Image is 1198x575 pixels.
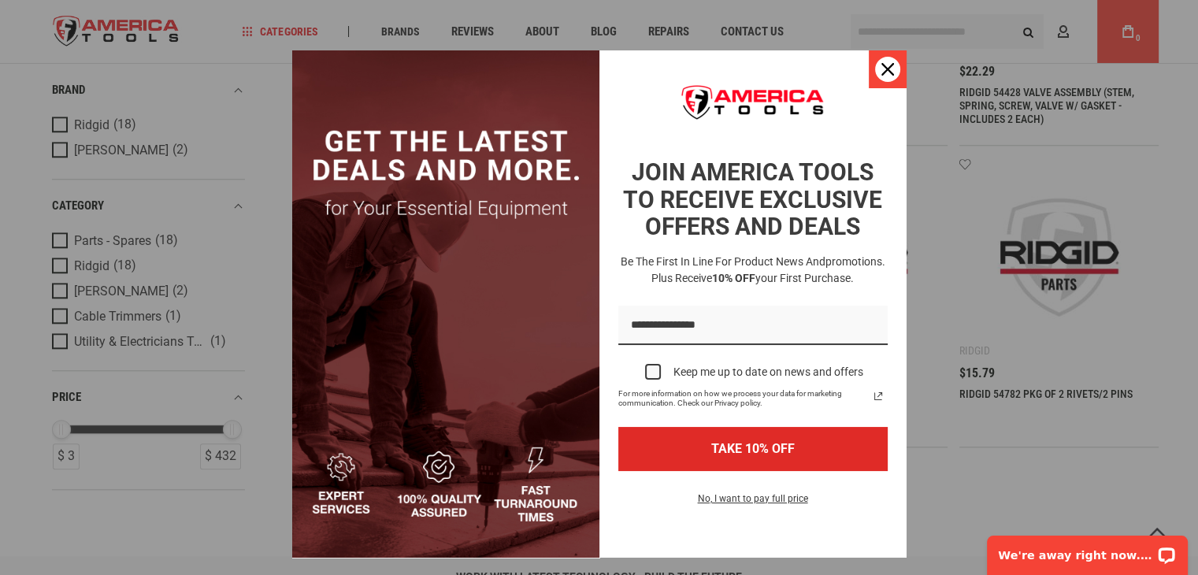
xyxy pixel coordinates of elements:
button: Close [869,50,907,88]
span: promotions. Plus receive your first purchase. [651,255,885,284]
strong: 10% OFF [712,272,755,284]
button: TAKE 10% OFF [618,427,888,470]
svg: link icon [869,387,888,406]
strong: JOIN AMERICA TOOLS TO RECEIVE EXCLUSIVE OFFERS AND DEALS [623,158,882,240]
input: Email field [618,306,888,346]
span: For more information on how we process your data for marketing communication. Check our Privacy p... [618,389,869,408]
button: No, I want to pay full price [685,490,821,517]
div: Keep me up to date on news and offers [673,365,863,379]
h3: Be the first in line for product news and [615,254,891,287]
svg: close icon [881,63,894,76]
a: Read our Privacy Policy [869,387,888,406]
iframe: LiveChat chat widget [977,525,1198,575]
